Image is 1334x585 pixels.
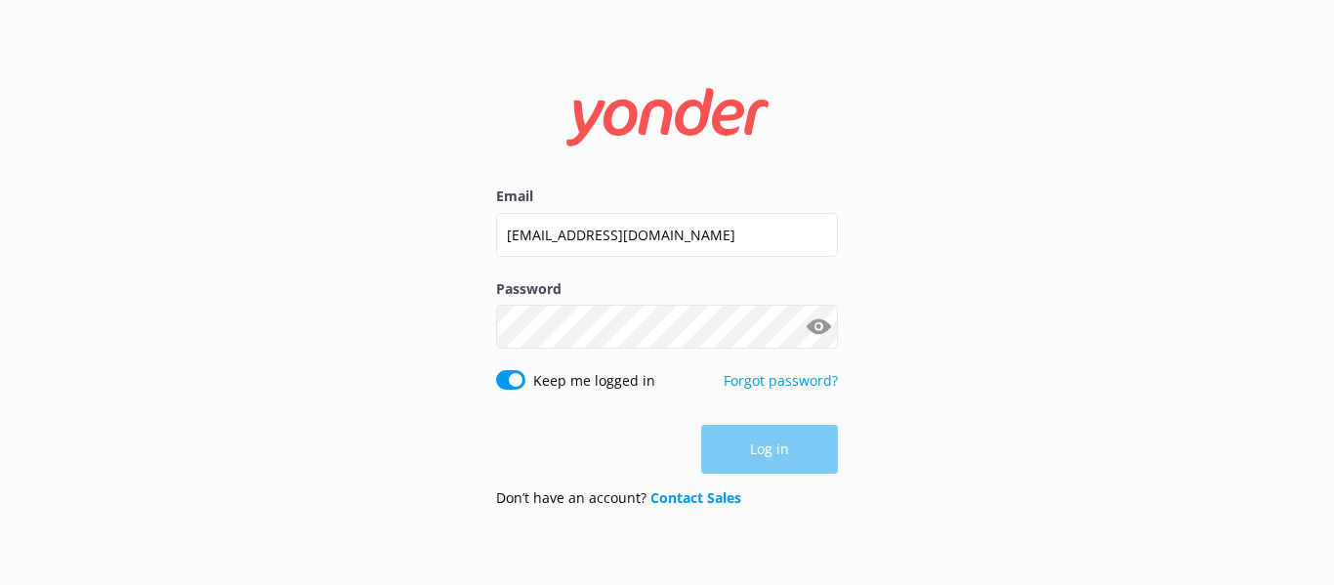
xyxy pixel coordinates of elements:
label: Email [496,186,838,207]
label: Password [496,278,838,300]
button: Show password [799,308,838,347]
input: user@emailaddress.com [496,213,838,257]
a: Contact Sales [650,488,741,507]
label: Keep me logged in [533,370,655,392]
p: Don’t have an account? [496,487,741,509]
a: Forgot password? [724,371,838,390]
